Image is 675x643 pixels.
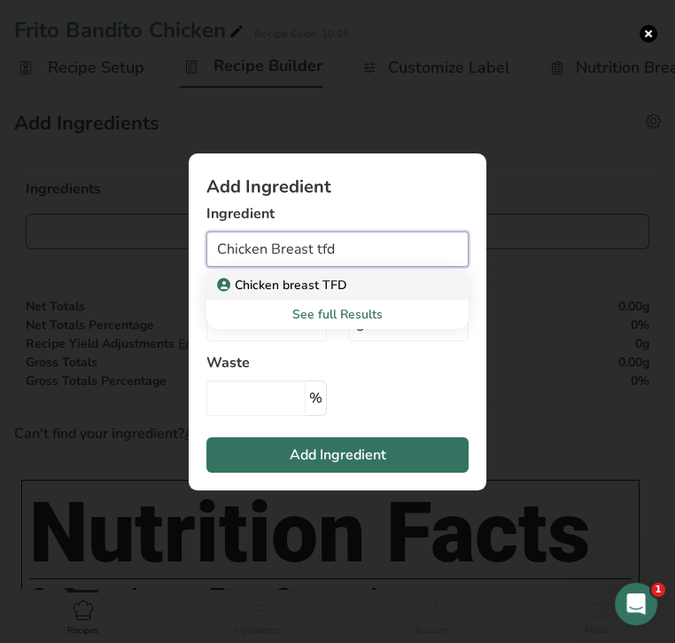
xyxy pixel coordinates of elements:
span: 1 [651,583,665,597]
h1: Add Ingredient [206,178,469,196]
iframe: Intercom live chat [615,583,657,625]
label: Waste [206,352,327,373]
input: Add Ingredient [206,231,469,267]
div: See full Results [221,305,454,324]
button: Add Ingredient [206,437,469,473]
div: See full Results [206,300,469,329]
p: Chicken breast TFD [221,276,347,294]
label: Ingredient [206,203,469,224]
span: Add Ingredient [290,444,386,466]
a: Chicken breast TFD [206,271,469,300]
